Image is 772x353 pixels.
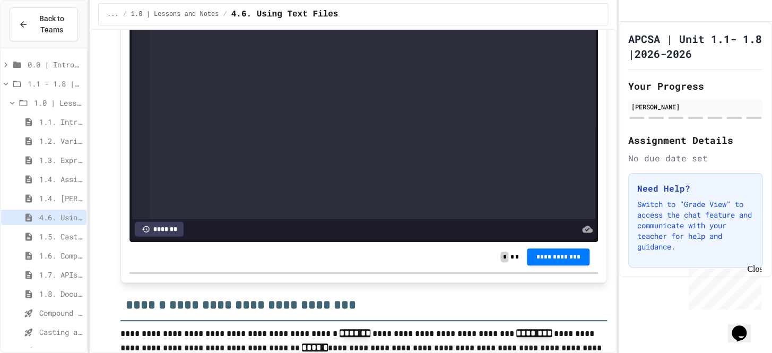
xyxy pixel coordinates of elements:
h2: Your Progress [628,79,762,93]
span: 1.7. APIs and Libraries [39,269,82,280]
span: 1.0 | Lessons and Notes [34,97,82,108]
div: [PERSON_NAME] [631,102,759,111]
span: Back to Teams [34,13,69,36]
span: 1.0 | Lessons and Notes [131,10,219,19]
span: 4.6. Using Text Files [231,8,339,21]
div: Chat with us now!Close [4,4,73,67]
span: 1.4. Assignment and Input [39,174,82,185]
span: 1.6. Compound Assignment Operators [39,250,82,261]
span: 1.8. Documentation with Comments and Preconditions [39,288,82,299]
span: / [223,10,227,19]
h1: APCSA | Unit 1.1- 1.8 |2026-2026 [628,31,762,61]
span: 1.4. [PERSON_NAME] and User Input [39,193,82,204]
iframe: chat widget [684,264,761,309]
span: 1.1 - 1.8 | Introduction to Java [28,78,82,89]
span: Casting and Ranges of variables - Quiz [39,326,82,338]
span: 4.6. Using Text Files [39,212,82,223]
span: 1.5. Casting and Ranges of Values [39,231,82,242]
span: 0.0 | Introduction to APCSA [28,59,82,70]
span: ... [107,10,119,19]
h3: Need Help? [637,182,753,195]
div: No due date set [628,152,762,165]
button: Back to Teams [10,7,78,41]
span: Compound assignment operators - Quiz [39,307,82,318]
span: 1.3. Expressions and Output [New] [39,154,82,166]
span: 1.1. Introduction to Algorithms, Programming, and Compilers [39,116,82,127]
span: / [123,10,127,19]
iframe: chat widget [727,311,761,342]
span: 1.2. Variables and Data Types [39,135,82,147]
h2: Assignment Details [628,133,762,148]
p: Switch to "Grade View" to access the chat feature and communicate with your teacher for help and ... [637,199,753,252]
